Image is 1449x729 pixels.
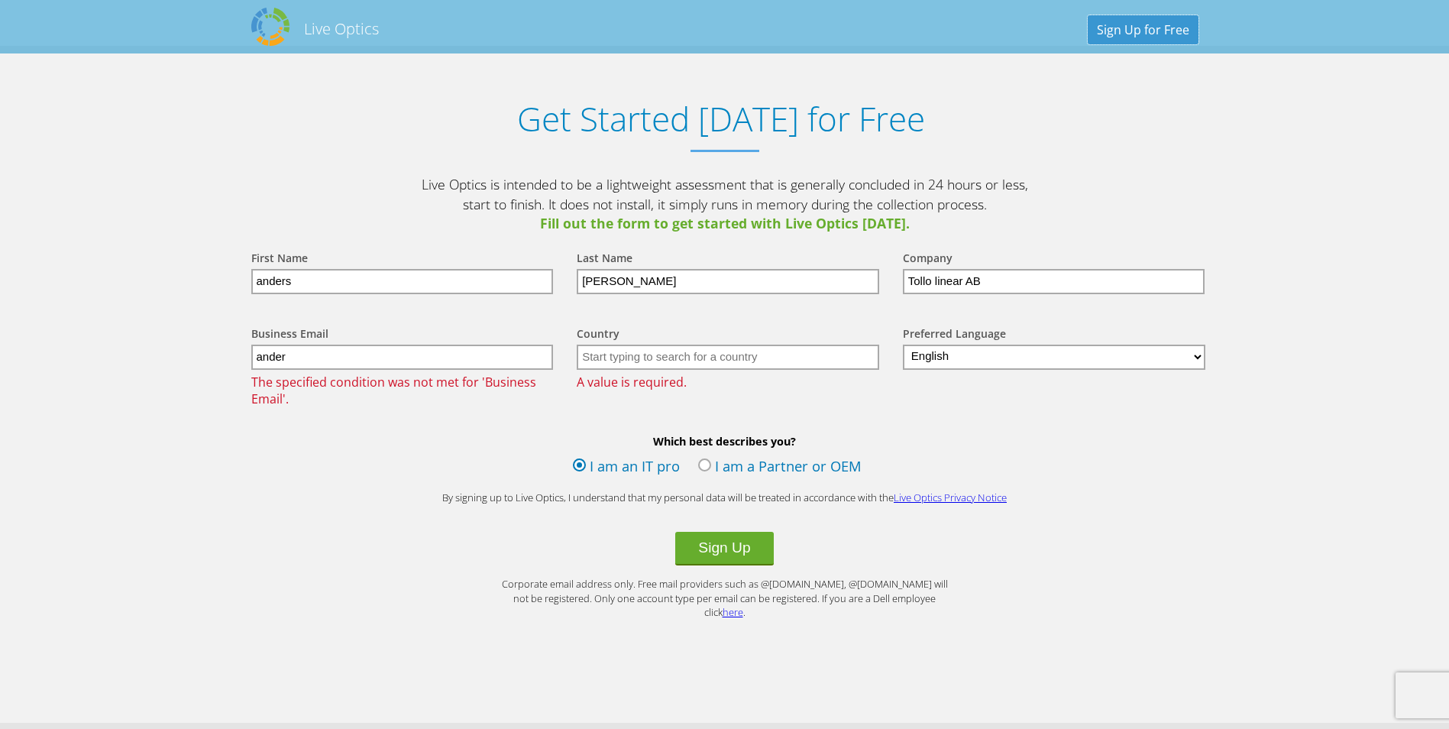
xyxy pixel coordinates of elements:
[236,434,1214,449] b: Which best describes you?
[251,326,328,345] label: Business Email
[304,18,379,39] h2: Live Optics
[894,491,1007,504] a: Live Optics Privacy Notice
[723,605,743,619] a: here
[903,326,1006,345] label: Preferred Language
[577,326,619,345] label: Country
[236,99,1206,138] h1: Get Started [DATE] for Free
[698,456,862,479] label: I am a Partner or OEM
[419,175,1030,234] p: Live Optics is intended to be a lightweight assessment that is generally concluded in 24 hours or...
[577,374,872,390] span: A value is required.
[573,456,680,479] label: I am an IT pro
[251,374,547,407] span: The specified condition was not met for 'Business Email'.
[419,214,1030,234] span: Fill out the form to get started with Live Optics [DATE].
[577,345,879,370] input: Start typing to search for a country
[903,251,953,269] label: Company
[419,491,1030,505] p: By signing up to Live Optics, I understand that my personal data will be treated in accordance wi...
[251,251,308,269] label: First Name
[496,577,954,620] p: Corporate email address only. Free mail providers such as @[DOMAIN_NAME], @[DOMAIN_NAME] will not...
[577,251,632,269] label: Last Name
[251,8,289,46] img: Dell Dpack
[675,532,773,565] button: Sign Up
[1088,15,1198,44] a: Sign Up for Free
